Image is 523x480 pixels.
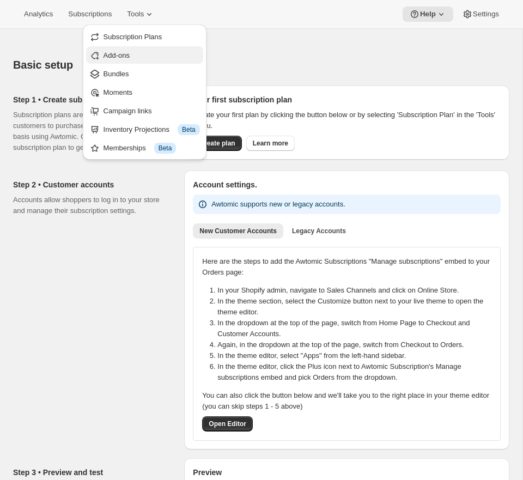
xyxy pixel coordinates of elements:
button: Inventory Projections [86,120,203,138]
span: Tools [127,10,144,19]
button: Bundles [86,65,203,82]
button: Campaign links [86,102,203,119]
p: Awtomic supports new or legacy accounts. [211,199,345,210]
h2: Account settings. [193,179,501,190]
span: Subscription Plans [104,33,162,41]
span: Add-ons [104,51,130,59]
h2: Step 3 • Preview and test [13,467,167,478]
div: Memberships [104,143,200,154]
button: Help [403,7,453,22]
p: Accounts allow shoppers to log in to your store and manage their subscription settings. [13,195,167,216]
span: Open Editor [209,420,246,428]
button: Tools [120,7,161,22]
p: You can also click the button below and we'll take you to the right place in your theme editor (y... [202,390,491,412]
li: In the dropdown at the top of the page, switch from Home Page to Checkout and Customer Accounts. [217,318,498,339]
h2: Preview [193,467,501,478]
button: Legacy Accounts [285,223,352,239]
button: Settings [455,7,506,22]
span: Bundles [104,70,129,78]
li: Again, in the dropdown at the top of the page, switch from Checkout to Orders. [217,339,498,350]
p: Here are the steps to add the Awtomic Subscriptions "Manage subscriptions" embed to your Orders p... [202,256,491,278]
span: Analytics [24,10,53,19]
button: Moments [86,83,203,101]
span: Beta [159,144,172,153]
button: New Customer Accounts [193,223,283,239]
span: Legacy Accounts [292,227,346,235]
h2: Your first subscription plan [193,94,501,105]
span: Subscriptions [68,10,112,19]
button: Memberships [86,139,203,156]
span: Help [420,10,436,19]
h2: Step 2 • Customer accounts [13,179,167,190]
span: New Customer Accounts [199,227,277,235]
button: Add-ons [86,46,203,64]
span: Moments [104,88,132,96]
p: Create your first plan by clicking the button below or by selecting 'Subscription Plan' in the 'T... [193,110,501,131]
button: Analytics [17,7,59,22]
button: Subscriptions [62,7,118,22]
button: Open Editor [202,416,253,432]
span: Beta [182,125,196,134]
button: Create plan [193,136,241,151]
p: Subscription plans are the heart of what allows customers to purchase products on a recurring bas... [13,110,167,153]
li: In the theme section, select the Customize button next to your live theme to open the theme editor. [217,296,498,318]
a: Learn more [246,136,295,151]
span: Create plan [199,139,235,148]
h2: Step 1 • Create subscription plan [13,94,167,105]
span: Learn more [253,139,288,148]
li: In the theme editor, select "Apps" from the left-hand sidebar. [217,350,498,361]
li: In the theme editor, click the Plus icon next to Awtomic Subscription's Manage subscriptions embe... [217,361,498,383]
span: Basic setup [13,59,73,71]
span: Settings [473,10,499,19]
button: Subscription Plans [86,28,203,45]
li: In your Shopify admin, navigate to Sales Channels and click on Online Store. [217,285,498,296]
div: Inventory Projections [104,124,200,135]
span: Campaign links [104,107,152,115]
